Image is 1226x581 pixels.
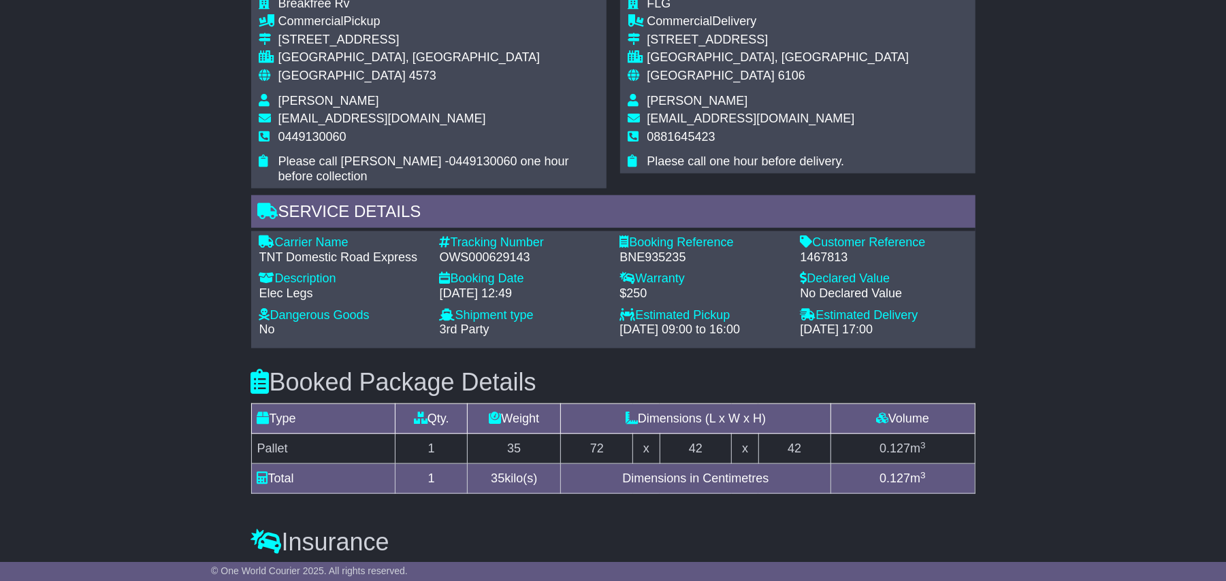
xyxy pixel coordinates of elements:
[278,14,344,28] span: Commercial
[778,69,805,82] span: 6106
[647,112,855,125] span: [EMAIL_ADDRESS][DOMAIN_NAME]
[259,286,426,301] div: Elec Legs
[440,271,607,286] div: Booking Date
[278,69,406,82] span: [GEOGRAPHIC_DATA]
[468,434,561,464] td: 35
[259,271,426,286] div: Description
[620,235,787,250] div: Booking Reference
[880,442,910,455] span: 0.127
[278,14,598,29] div: Pickup
[561,464,830,494] td: Dimensions in Centimetres
[409,69,436,82] span: 4573
[251,529,975,556] h3: Insurance
[758,434,830,464] td: 42
[647,50,909,65] div: [GEOGRAPHIC_DATA], [GEOGRAPHIC_DATA]
[278,112,486,125] span: [EMAIL_ADDRESS][DOMAIN_NAME]
[251,369,975,396] h3: Booked Package Details
[801,308,967,323] div: Estimated Delivery
[801,235,967,250] div: Customer Reference
[830,404,975,434] td: Volume
[491,471,504,485] span: 35
[620,250,787,265] div: BNE935235
[251,434,396,464] td: Pallet
[801,286,967,301] div: No Declared Value
[620,286,787,301] div: $250
[660,434,732,464] td: 42
[440,286,607,301] div: [DATE] 12:49
[278,154,569,183] span: Please call [PERSON_NAME] -0449130060 one hour before collection
[251,464,396,494] td: Total
[647,14,713,28] span: Commercial
[801,271,967,286] div: Declared Value
[259,235,426,250] div: Carrier Name
[440,250,607,265] div: OWS000629143
[647,69,775,82] span: [GEOGRAPHIC_DATA]
[647,33,909,48] div: [STREET_ADDRESS]
[620,308,787,323] div: Estimated Pickup
[396,464,468,494] td: 1
[259,322,275,336] span: No
[801,250,967,265] div: 1467813
[920,440,926,450] sup: 3
[830,464,975,494] td: m
[259,308,426,323] div: Dangerous Goods
[278,50,598,65] div: [GEOGRAPHIC_DATA], [GEOGRAPHIC_DATA]
[633,434,660,464] td: x
[440,235,607,250] div: Tracking Number
[259,250,426,265] div: TNT Domestic Road Express
[468,464,561,494] td: kilo(s)
[561,404,830,434] td: Dimensions (L x W x H)
[830,434,975,464] td: m
[396,434,468,464] td: 1
[647,94,748,107] span: [PERSON_NAME]
[440,322,489,336] span: 3rd Party
[251,404,396,434] td: Type
[211,565,408,576] span: © One World Courier 2025. All rights reserved.
[278,94,379,107] span: [PERSON_NAME]
[920,470,926,480] sup: 3
[801,322,967,337] div: [DATE] 17:00
[647,154,845,168] span: Plaese call one hour before delivery.
[732,434,758,464] td: x
[278,33,598,48] div: [STREET_ADDRESS]
[251,195,975,232] div: Service Details
[880,471,910,485] span: 0.127
[278,130,346,144] span: 0449130060
[620,271,787,286] div: Warranty
[468,404,561,434] td: Weight
[440,308,607,323] div: Shipment type
[561,434,633,464] td: 72
[647,130,715,144] span: 0881645423
[396,404,468,434] td: Qty.
[620,322,787,337] div: [DATE] 09:00 to 16:00
[647,14,909,29] div: Delivery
